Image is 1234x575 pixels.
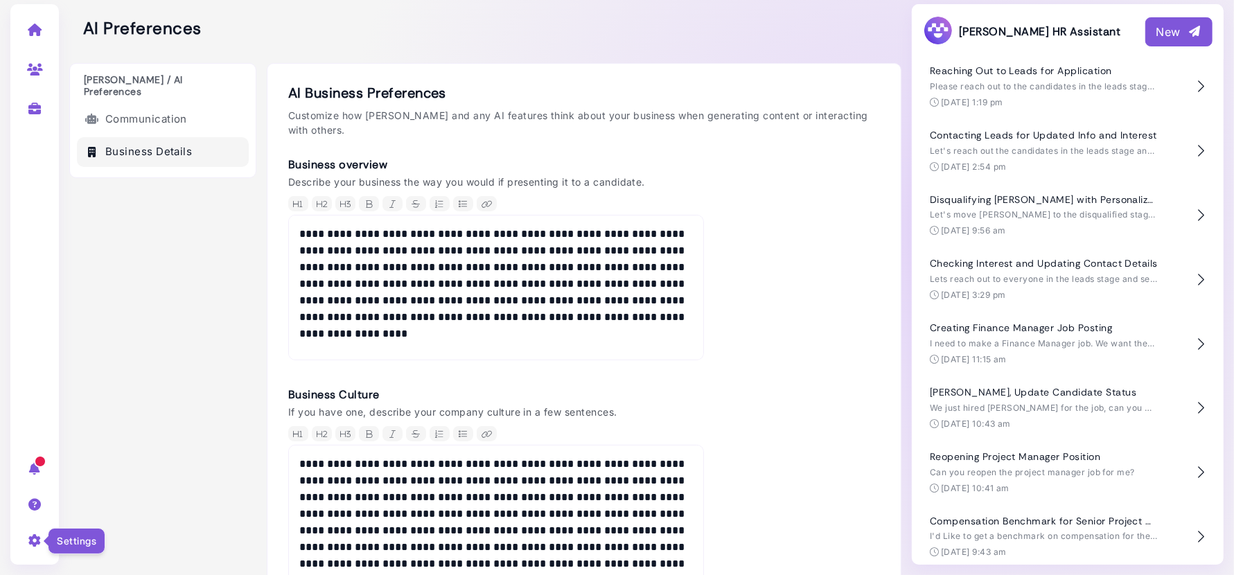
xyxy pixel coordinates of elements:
p: If you have one, describe your company culture in a few sentences. [288,405,704,419]
button: Compensation Benchmark for Senior Project Manager I'd Like to get a benchmark on compensation for... [923,505,1213,569]
a: Business Details [77,137,249,167]
div: New [1156,24,1201,40]
time: [DATE] 3:29 pm [941,290,1006,300]
button: Reopening Project Manager Position Can you reopen the project manager job for me? [DATE] 10:41 am [923,441,1213,505]
a: Communication [77,105,249,134]
time: [DATE] 9:56 am [941,225,1006,236]
h4: Disqualifying [PERSON_NAME] with Personalized Feedback [930,194,1158,206]
time: [DATE] 10:41 am [941,483,1010,493]
button: [PERSON_NAME], Update Candidate Status We just hired [PERSON_NAME] for the job, can you move ever... [923,376,1213,441]
time: [DATE] 1:19 pm [941,97,1003,107]
time: [DATE] 10:43 am [941,418,1011,429]
h3: [PERSON_NAME] / AI Preferences [77,74,249,98]
button: Reaching Out to Leads for Application Please reach out to the candidates in the leads stage and s... [923,55,1213,119]
p: Customize how [PERSON_NAME] and any AI features think about your business when generating content... [288,108,880,137]
time: [DATE] 2:54 pm [941,161,1007,172]
time: [DATE] 9:43 am [941,547,1007,557]
div: Settings [48,528,105,554]
h4: Contacting Leads for Updated Info and Interest [930,130,1158,141]
h4: [PERSON_NAME], Update Candidate Status [930,387,1158,398]
h3: [PERSON_NAME] HR Assistant [923,15,1120,48]
time: [DATE] 11:15 am [941,354,1007,364]
h4: Checking Interest and Updating Contact Details [930,258,1158,269]
h4: Reopening Project Manager Position [930,451,1158,463]
h2: AI Preferences [69,19,202,39]
button: Contacting Leads for Updated Info and Interest Let's reach out the candidates in the leads stage ... [923,119,1213,184]
button: Disqualifying [PERSON_NAME] with Personalized Feedback Let's move [PERSON_NAME] to the disqualifi... [923,184,1213,248]
h2: AI Business Preferences [288,85,880,101]
p: Describe your business the way you would if presenting it to a candidate. [288,175,704,189]
h4: Creating Finance Manager Job Posting [930,322,1158,334]
button: New [1145,17,1213,46]
button: Creating Finance Manager Job Posting I need to make a Finance Manager job. We want them to either... [923,312,1213,376]
h4: Compensation Benchmark for Senior Project Manager [930,515,1158,527]
span: Can you reopen the project manager job for me? [930,467,1135,477]
h3: Business overview [288,158,704,171]
h3: Business Culture [288,388,704,401]
button: Checking Interest and Updating Contact Details Lets reach out to everyone in the leads stage and ... [923,247,1213,312]
h4: Reaching Out to Leads for Application [930,65,1158,77]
